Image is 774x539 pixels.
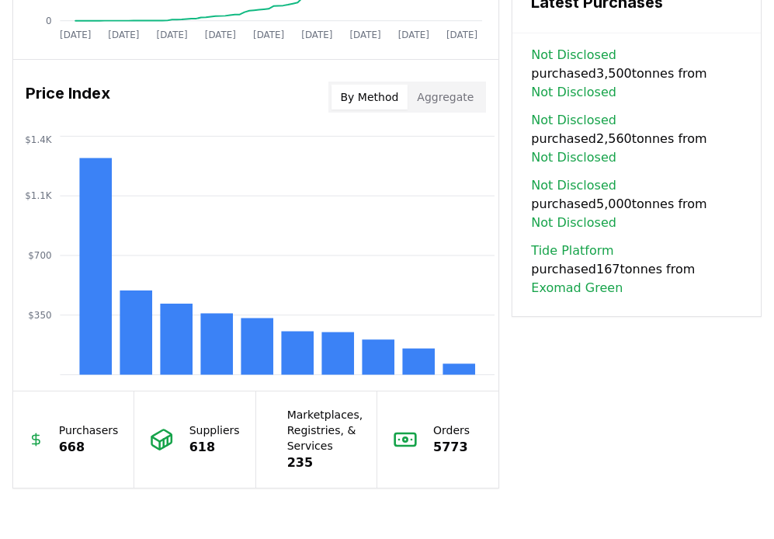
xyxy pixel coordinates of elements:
[398,30,429,40] tspan: [DATE]
[60,30,91,40] tspan: [DATE]
[531,148,616,167] a: Not Disclosed
[28,250,51,261] tspan: $700
[531,83,616,102] a: Not Disclosed
[59,423,119,438] p: Purchasers
[408,85,483,110] button: Aggregate
[531,242,613,260] a: Tide Platform
[531,46,616,64] a: Not Disclosed
[59,438,119,457] p: 668
[189,438,240,457] p: 618
[446,30,477,40] tspan: [DATE]
[287,407,363,454] p: Marketplaces, Registries, & Services
[531,176,616,195] a: Not Disclosed
[46,16,52,26] tspan: 0
[350,30,381,40] tspan: [DATE]
[301,30,332,40] tspan: [DATE]
[25,134,52,145] tspan: $1.4K
[531,111,616,130] a: Not Disclosed
[531,214,616,232] a: Not Disclosed
[189,423,240,438] p: Suppliers
[531,242,742,297] span: purchased 167 tonnes from
[433,423,470,438] p: Orders
[26,82,110,113] h3: Price Index
[531,111,742,167] span: purchased 2,560 tonnes from
[531,46,742,102] span: purchased 3,500 tonnes from
[108,30,139,40] tspan: [DATE]
[531,279,623,297] a: Exomad Green
[531,176,742,232] span: purchased 5,000 tonnes from
[331,85,408,110] button: By Method
[287,454,363,472] p: 235
[28,310,51,321] tspan: $350
[205,30,236,40] tspan: [DATE]
[157,30,188,40] tspan: [DATE]
[25,190,52,201] tspan: $1.1K
[253,30,284,40] tspan: [DATE]
[433,438,470,457] p: 5773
